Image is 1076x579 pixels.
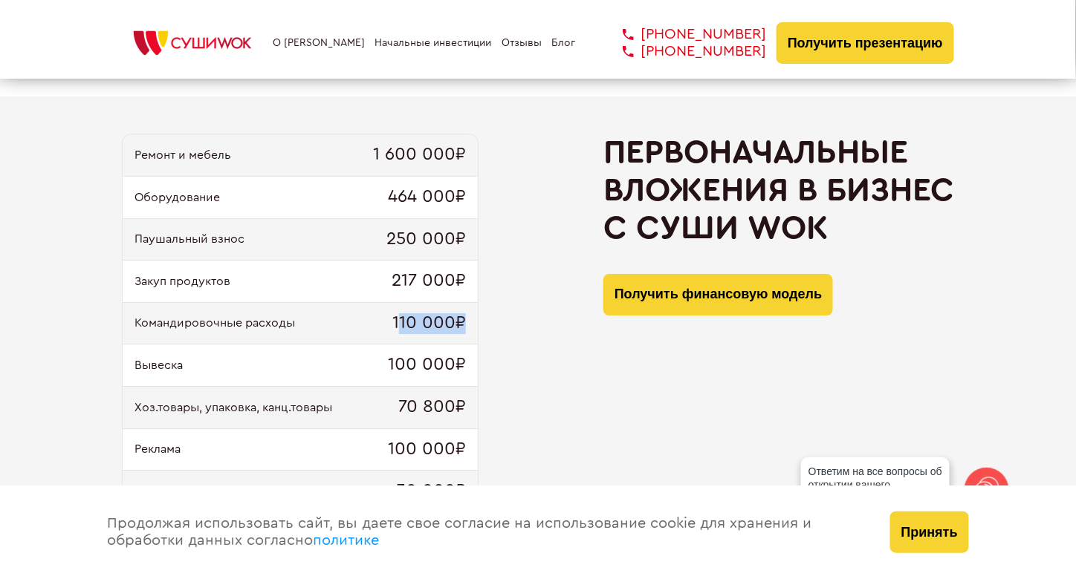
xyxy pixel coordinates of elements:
button: Получить презентацию [777,22,954,64]
h2: Первоначальные вложения в бизнес с Суши Wok [603,134,954,246]
img: СУШИWOK [122,27,263,59]
span: 100 000₽ [388,439,466,460]
span: 100 000₽ [388,355,466,376]
span: Униформа, сумки [134,485,235,498]
span: 217 000₽ [392,271,466,292]
span: 464 000₽ [388,187,466,208]
div: Продолжая использовать сайт, вы даете свое согласие на использование cookie для хранения и обрабо... [92,485,875,579]
span: Паушальный взнос [134,232,244,246]
a: политике [313,533,379,548]
button: Принять [890,511,969,553]
a: [PHONE_NUMBER] [600,26,767,43]
a: Отзывы [502,37,542,49]
a: Начальные инвестиции [375,37,492,49]
button: Получить финансовую модель [603,274,833,315]
span: 70 800₽ [398,397,466,418]
span: 30 000₽ [396,481,466,502]
span: 1 600 000₽ [373,145,466,166]
a: Блог [551,37,575,49]
span: Вывеска [134,359,183,372]
a: [PHONE_NUMBER] [600,43,767,60]
span: 110 000₽ [392,313,466,334]
span: Хоз.товары, упаковка, канц.товары [134,401,332,414]
a: О [PERSON_NAME] [273,37,365,49]
span: Командировочные расходы [134,316,295,330]
span: Закуп продуктов [134,275,230,288]
span: Оборудование [134,191,220,204]
div: Ответим на все вопросы об открытии вашего [PERSON_NAME]! [801,457,950,512]
span: Ремонт и мебель [134,148,231,162]
span: Реклама [134,442,181,456]
span: 250 000₽ [386,229,466,250]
